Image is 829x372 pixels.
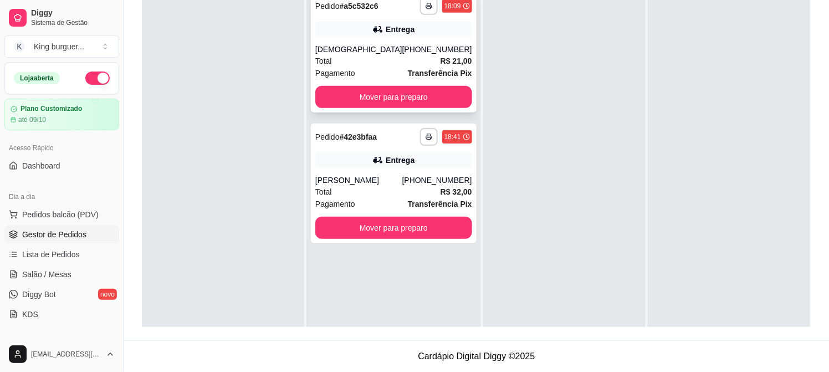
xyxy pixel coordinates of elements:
[402,44,472,55] div: [PHONE_NUMBER]
[4,139,119,157] div: Acesso Rápido
[4,305,119,323] a: KDS
[22,229,86,240] span: Gestor de Pedidos
[315,186,332,198] span: Total
[444,133,461,141] div: 18:41
[408,69,472,78] strong: Transferência Pix
[85,72,110,85] button: Alterar Status
[22,209,99,220] span: Pedidos balcão (PDV)
[14,41,25,52] span: K
[315,55,332,67] span: Total
[34,41,84,52] div: King burguer ...
[4,99,119,130] a: Plano Customizadoaté 09/10
[4,341,119,368] button: [EMAIL_ADDRESS][DOMAIN_NAME]
[4,206,119,223] button: Pedidos balcão (PDV)
[31,350,101,359] span: [EMAIL_ADDRESS][DOMAIN_NAME]
[386,24,415,35] div: Entrega
[408,200,472,208] strong: Transferência Pix
[441,57,472,65] strong: R$ 21,00
[4,246,119,263] a: Lista de Pedidos
[31,8,115,18] span: Diggy
[386,155,415,166] div: Entrega
[4,286,119,303] a: Diggy Botnovo
[4,35,119,58] button: Select a team
[22,289,56,300] span: Diggy Bot
[315,44,402,55] div: [DEMOGRAPHIC_DATA]
[22,249,80,260] span: Lista de Pedidos
[315,217,472,239] button: Mover para preparo
[4,157,119,175] a: Dashboard
[315,2,340,11] span: Pedido
[22,160,60,171] span: Dashboard
[315,133,340,141] span: Pedido
[441,187,472,196] strong: R$ 32,00
[444,2,461,11] div: 18:09
[315,175,402,186] div: [PERSON_NAME]
[21,105,82,113] article: Plano Customizado
[14,72,60,84] div: Loja aberta
[402,175,472,186] div: [PHONE_NUMBER]
[4,188,119,206] div: Dia a dia
[18,115,46,124] article: até 09/10
[22,309,38,320] span: KDS
[22,269,71,280] span: Salão / Mesas
[315,86,472,108] button: Mover para preparo
[340,133,377,141] strong: # 42e3bfaa
[4,266,119,283] a: Salão / Mesas
[315,198,355,210] span: Pagamento
[124,340,829,372] footer: Cardápio Digital Diggy © 2025
[31,18,115,27] span: Sistema de Gestão
[340,2,378,11] strong: # a5c532c6
[315,67,355,79] span: Pagamento
[4,4,119,31] a: DiggySistema de Gestão
[4,226,119,243] a: Gestor de Pedidos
